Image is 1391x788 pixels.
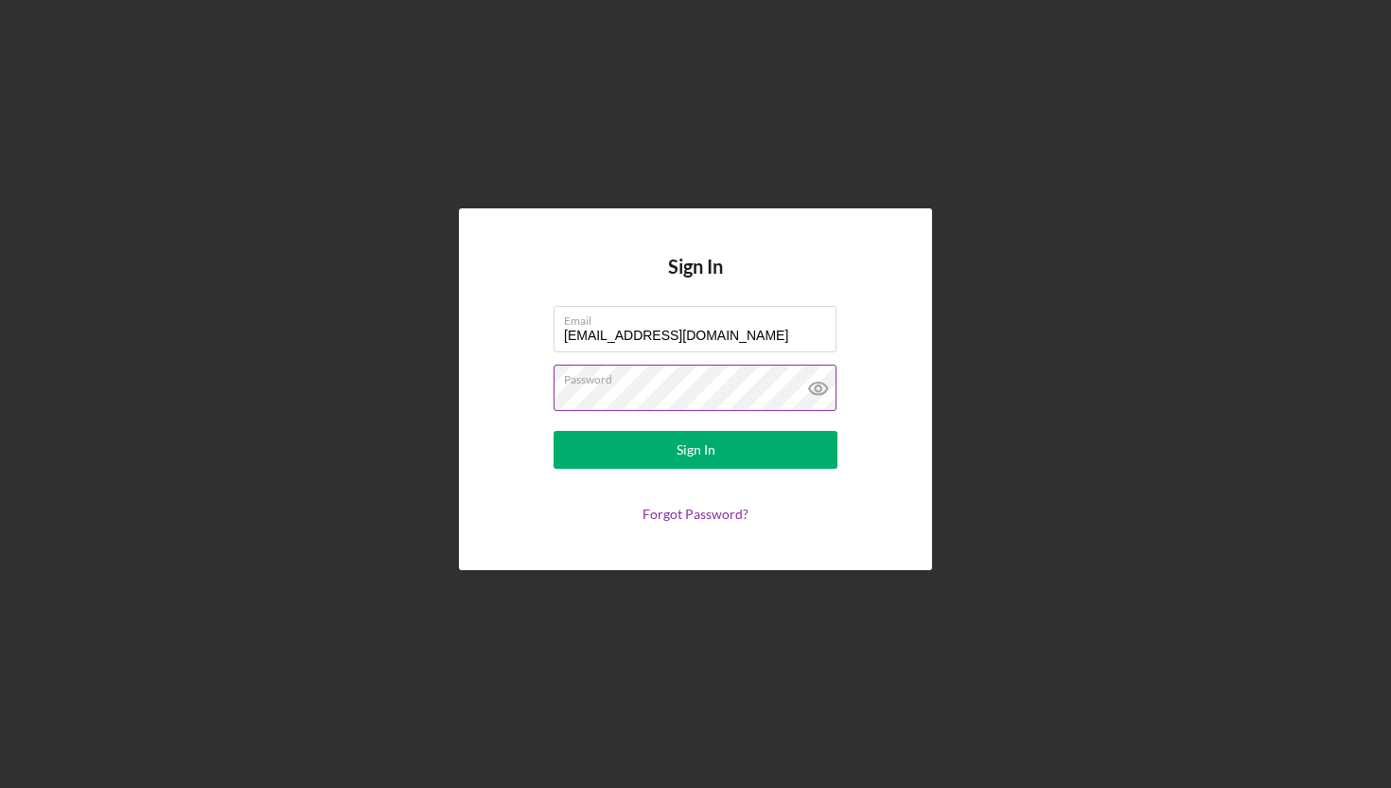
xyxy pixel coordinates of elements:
label: Email [564,307,836,328]
h4: Sign In [668,256,723,306]
button: Sign In [554,431,837,469]
label: Password [564,366,836,386]
div: Sign In [677,431,715,469]
a: Forgot Password? [643,506,748,522]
